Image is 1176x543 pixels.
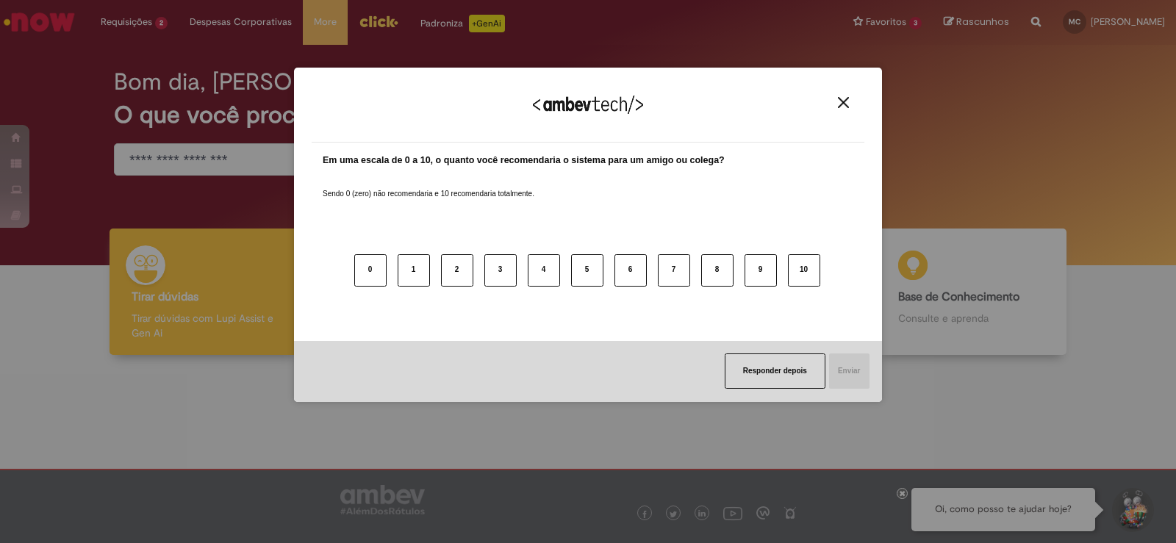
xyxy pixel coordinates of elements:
[484,254,517,287] button: 3
[354,254,387,287] button: 0
[323,171,534,199] label: Sendo 0 (zero) não recomendaria e 10 recomendaria totalmente.
[833,96,853,109] button: Close
[788,254,820,287] button: 10
[398,254,430,287] button: 1
[838,97,849,108] img: Close
[701,254,734,287] button: 8
[571,254,603,287] button: 5
[745,254,777,287] button: 9
[533,96,643,114] img: Logo Ambevtech
[441,254,473,287] button: 2
[725,353,825,389] button: Responder depois
[323,154,725,168] label: Em uma escala de 0 a 10, o quanto você recomendaria o sistema para um amigo ou colega?
[528,254,560,287] button: 4
[658,254,690,287] button: 7
[614,254,647,287] button: 6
